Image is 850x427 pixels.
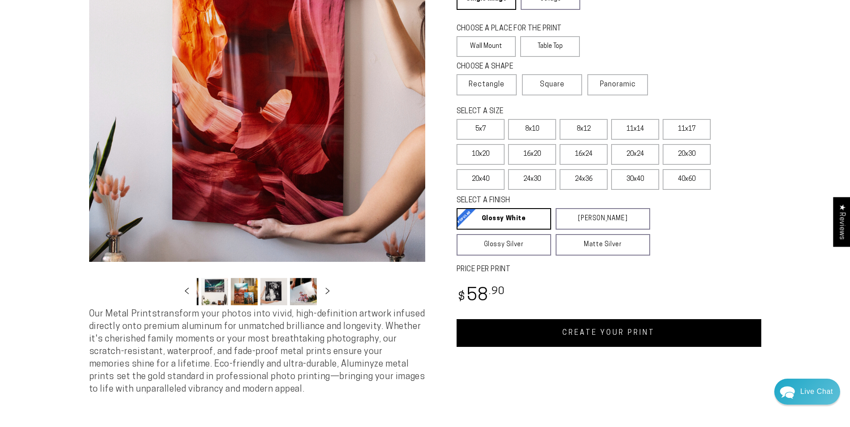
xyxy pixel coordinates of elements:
[774,379,840,405] div: Chat widget toggle
[560,169,608,190] label: 24x36
[520,36,580,57] label: Table Top
[663,144,711,165] label: 20x30
[508,169,556,190] label: 24x30
[457,265,761,275] label: PRICE PER PRINT
[457,319,761,347] a: CREATE YOUR PRINT
[457,36,516,57] label: Wall Mount
[89,310,425,394] span: Our Metal Prints transform your photos into vivid, high-definition artwork infused directly onto ...
[611,119,659,140] label: 11x14
[457,119,505,140] label: 5x7
[611,169,659,190] label: 30x40
[800,379,833,405] div: Contact Us Directly
[457,107,636,117] legend: SELECT A SIZE
[540,79,565,90] span: Square
[457,24,572,34] legend: CHOOSE A PLACE FOR THE PRINT
[231,278,258,305] button: Load image 5 in gallery view
[556,208,650,230] a: [PERSON_NAME]
[290,278,317,305] button: Load image 7 in gallery view
[457,144,505,165] label: 10x20
[560,119,608,140] label: 8x12
[457,287,505,305] bdi: 58
[457,234,551,256] a: Glossy Silver
[457,62,573,72] legend: CHOOSE A SHAPE
[260,278,287,305] button: Load image 6 in gallery view
[556,234,650,256] a: Matte Silver
[457,208,551,230] a: Glossy White
[458,291,466,303] span: $
[600,81,636,88] span: Panoramic
[201,278,228,305] button: Load image 4 in gallery view
[663,169,711,190] label: 40x60
[508,144,556,165] label: 16x20
[469,79,505,90] span: Rectangle
[177,282,197,301] button: Slide left
[833,197,850,247] div: Click to open Judge.me floating reviews tab
[489,286,505,297] sup: .90
[663,119,711,140] label: 11x17
[457,169,505,190] label: 20x40
[508,119,556,140] label: 8x10
[611,144,659,165] label: 20x24
[457,196,629,206] legend: SELECT A FINISH
[560,144,608,165] label: 16x24
[318,282,337,301] button: Slide right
